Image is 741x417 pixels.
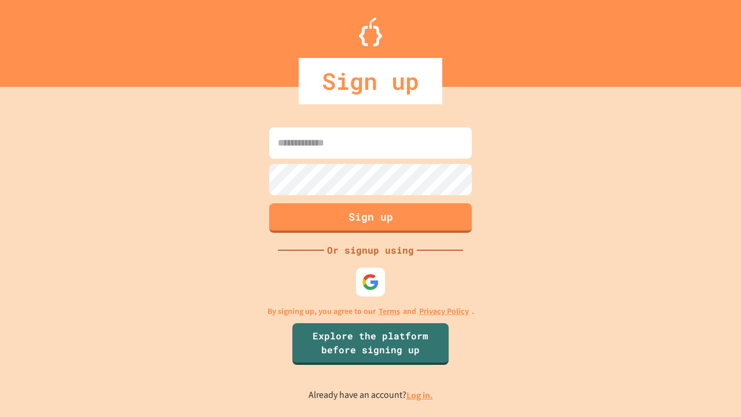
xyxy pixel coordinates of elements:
[324,243,417,257] div: Or signup using
[379,305,400,317] a: Terms
[267,305,474,317] p: By signing up, you agree to our and .
[299,58,442,104] div: Sign up
[359,17,382,46] img: Logo.svg
[419,305,469,317] a: Privacy Policy
[362,273,379,291] img: google-icon.svg
[292,323,449,365] a: Explore the platform before signing up
[269,203,472,233] button: Sign up
[309,388,433,403] p: Already have an account?
[406,389,433,401] a: Log in.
